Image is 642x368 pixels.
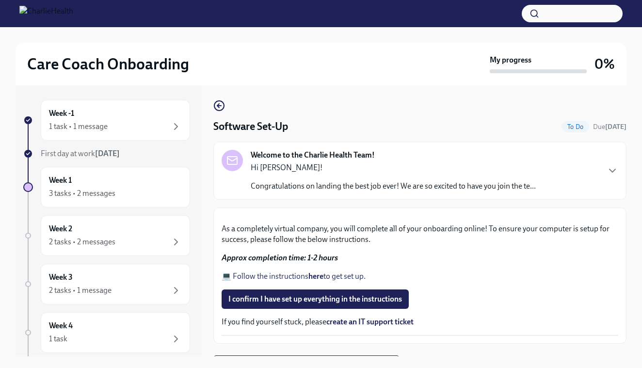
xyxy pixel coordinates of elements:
[49,272,73,283] h6: Week 3
[228,294,402,304] span: I confirm I have set up everything in the instructions
[49,224,72,234] h6: Week 2
[222,289,409,309] button: I confirm I have set up everything in the instructions
[308,272,323,281] strong: here
[222,317,618,327] p: If you find yourself stuck, please
[605,123,626,131] strong: [DATE]
[593,122,626,131] span: August 13th, 2025 10:00
[49,334,67,344] div: 1 task
[49,237,115,247] div: 2 tasks • 2 messages
[49,285,112,296] div: 2 tasks • 1 message
[326,317,414,326] a: create an IT support ticket
[23,167,190,208] a: Week 13 tasks • 2 messages
[490,55,531,65] strong: My progress
[23,148,190,159] a: First day at work[DATE]
[23,100,190,141] a: Week -11 task • 1 message
[562,123,589,130] span: To Do
[594,55,615,73] h3: 0%
[251,150,375,160] strong: Welcome to the Charlie Health Team!
[251,181,536,192] p: Congratulations on landing the best job ever! We are so excited to have you join the te...
[49,320,73,331] h6: Week 4
[27,54,189,74] h2: Care Coach Onboarding
[222,253,338,262] strong: Approx completion time: 1-2 hours
[23,215,190,256] a: Week 22 tasks • 2 messages
[23,264,190,304] a: Week 32 tasks • 1 message
[49,121,108,132] div: 1 task • 1 message
[222,224,618,245] p: As a completely virtual company, you will complete all of your onboarding online! To ensure your ...
[49,108,74,119] h6: Week -1
[49,175,72,186] h6: Week 1
[95,149,120,158] strong: [DATE]
[49,188,115,199] div: 3 tasks • 2 messages
[251,162,536,173] p: Hi [PERSON_NAME]!
[41,149,120,158] span: First day at work
[23,312,190,353] a: Week 41 task
[593,123,626,131] span: Due
[222,272,366,281] a: 💻 Follow the instructionshereto get set up.
[213,119,288,134] h4: Software Set-Up
[19,6,73,21] img: CharlieHealth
